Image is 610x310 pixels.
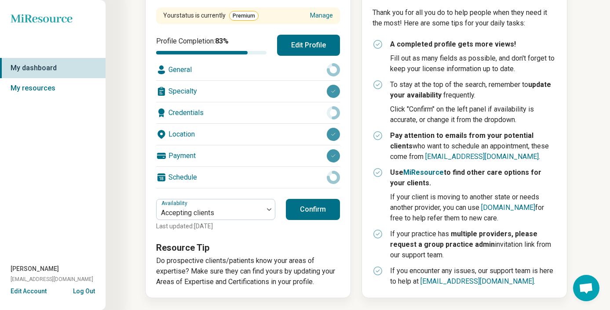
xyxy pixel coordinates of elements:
a: [EMAIL_ADDRESS][DOMAIN_NAME] [420,277,534,285]
button: Edit Account [11,287,47,296]
p: If your client is moving to another state or needs another provider, you can use for free to help... [390,192,556,223]
div: Specialty [156,81,340,102]
label: Availability [161,200,189,206]
div: Location [156,124,340,145]
a: [EMAIL_ADDRESS][DOMAIN_NAME] [425,152,539,161]
strong: multiple providers, please request a group practice admin [390,230,537,249]
strong: Pay attention to emails from your potential clients [390,131,533,150]
div: Schedule [156,167,340,188]
span: [EMAIL_ADDRESS][DOMAIN_NAME] [11,275,93,283]
span: Premium [229,11,259,21]
div: Your status is currently [163,11,259,21]
p: If you encounter any issues, our support team is here to help at . [390,266,556,287]
p: Thank you for all you do to help people when they need it the most! Here are some tips for your d... [373,7,556,29]
a: MiResource [403,168,444,177]
p: Click "Confirm" on the left panel if availability is accurate, or change it from the dropdown. [390,104,556,125]
div: Payment [156,145,340,166]
span: [PERSON_NAME] [11,264,59,274]
h3: Resource Tip [156,242,340,254]
strong: Use to find other care options for your clients. [390,168,541,187]
button: Confirm [286,199,340,220]
div: Open chat [573,275,599,301]
span: 83 % [215,37,229,45]
a: Manage [310,11,333,20]
p: Fill out as many fields as possible, and don't forget to keep your license information up to date. [390,53,556,74]
strong: A completed profile gets more views! [390,40,516,48]
strong: update your availability [390,80,551,99]
div: General [156,59,340,80]
button: Log Out [73,287,95,294]
p: Do prospective clients/patients know your areas of expertise? Make sure they can find yours by up... [156,256,340,287]
p: If your practice has invitation link from our support team. [390,229,556,260]
p: To stay at the top of the search, remember to frequently. [390,79,556,101]
a: [DOMAIN_NAME] [481,203,535,212]
div: Credentials [156,102,340,123]
button: Edit Profile [277,35,340,56]
p: Last updated: [DATE] [156,222,275,231]
div: Profile Completion: [156,36,267,54]
p: who want to schedule an appointment, these come from . [390,130,556,162]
